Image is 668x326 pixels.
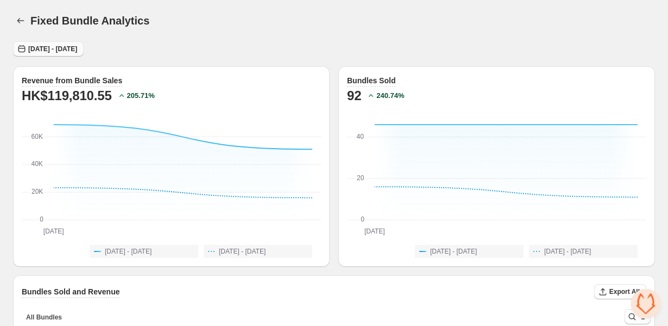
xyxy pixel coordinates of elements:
button: [DATE] - [DATE] [415,245,524,258]
text: 20K [31,188,43,195]
span: [DATE] - [DATE] [544,247,591,256]
button: Export All [594,284,646,299]
text: 40 [357,133,364,140]
div: 打開聊天 [631,289,660,318]
h2: 92 [347,87,361,104]
text: [DATE] [43,227,64,235]
div: Export All [594,284,646,300]
text: 20 [357,174,364,182]
text: 0 [40,216,43,223]
button: [DATE] - [DATE] [13,41,84,57]
span: All Bundles [26,313,62,322]
button: [DATE] - [DATE] [90,245,198,258]
text: 40K [31,160,43,168]
span: [DATE] - [DATE] [28,45,77,53]
h3: Bundles Sold [347,75,395,86]
text: 60K [31,133,43,140]
h2: 205.71 % [127,90,155,101]
span: [DATE] - [DATE] [219,247,266,256]
text: [DATE] [364,227,385,235]
span: [DATE] - [DATE] [430,247,477,256]
button: [DATE] - [DATE] [529,245,638,258]
span: Export All [609,287,640,296]
h3: Revenue from Bundle Sales [22,75,122,86]
h2: 240.74 % [376,90,404,101]
button: Search and filter results [625,309,651,324]
button: [DATE] - [DATE] [204,245,312,258]
h2: HK$119,810.55 [22,87,112,104]
text: 0 [361,216,364,223]
span: [DATE] - [DATE] [105,247,152,256]
h1: Fixed Bundle Analytics [30,14,149,27]
h3: Bundles Sold and Revenue [22,286,119,297]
